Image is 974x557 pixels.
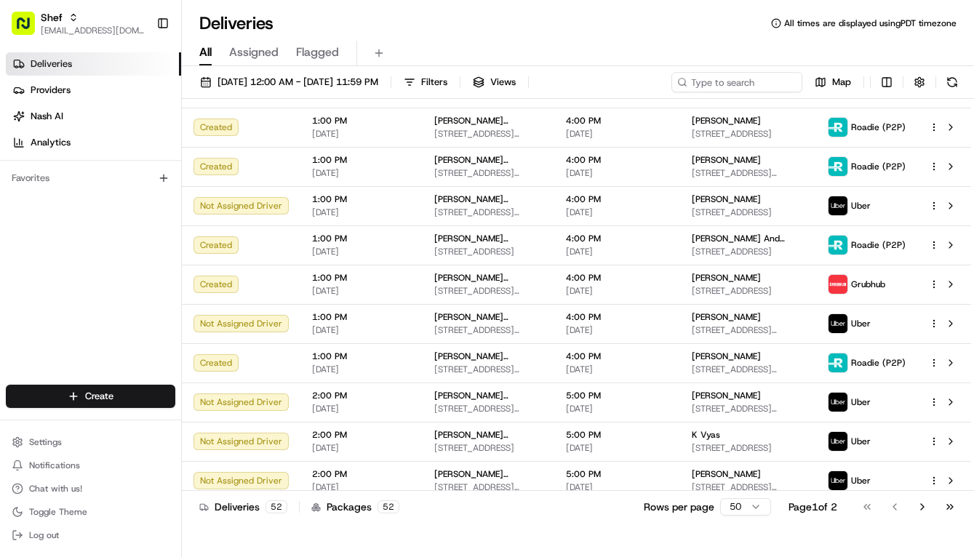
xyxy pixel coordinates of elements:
button: Shef[EMAIL_ADDRESS][DOMAIN_NAME] [6,6,151,41]
span: [PERSON_NAME] [692,154,761,166]
span: • [105,225,110,237]
span: [STREET_ADDRESS] [692,207,805,218]
span: Uber [851,200,871,212]
img: roadie-logo-v2.jpg [829,353,847,372]
img: uber-new-logo.jpeg [829,314,847,333]
button: Settings [6,432,175,452]
span: [DATE] [312,167,411,179]
span: [DATE] [312,442,411,454]
div: Page 1 of 2 [789,500,837,514]
div: 52 [378,500,399,513]
span: Analytics [31,136,71,149]
span: Pylon [145,321,176,332]
span: 4:00 PM [566,154,668,166]
span: Toggle Theme [29,506,87,518]
span: Uber [851,396,871,408]
span: 4:00 PM [566,272,668,284]
div: 💻 [123,287,135,299]
span: 1:00 PM [312,233,411,244]
div: Start new chat [65,139,239,153]
span: All times are displayed using PDT timezone [784,17,957,29]
span: Create [85,390,113,403]
span: 4:00 PM [566,115,668,127]
input: Clear [38,94,240,109]
span: 2:00 PM [312,429,411,441]
span: API Documentation [137,286,233,300]
span: Shef Support [45,225,102,237]
span: [STREET_ADDRESS] [692,246,805,257]
span: Knowledge Base [29,286,111,300]
a: Providers [6,79,181,102]
span: Flagged [296,44,339,61]
span: [DATE] [566,167,668,179]
span: [DATE] [566,324,668,336]
a: 📗Knowledge Base [9,280,117,306]
img: 5e692f75ce7d37001a5d71f1 [829,275,847,294]
span: Uber [851,318,871,329]
span: [STREET_ADDRESS] [692,285,805,297]
img: roadie-logo-v2.jpg [829,157,847,176]
span: [STREET_ADDRESS][PERSON_NAME] [692,167,805,179]
span: 5:00 PM [566,468,668,480]
button: [DATE] 12:00 AM - [DATE] 11:59 PM [193,72,385,92]
span: [DATE] [113,225,143,237]
img: Nash [15,15,44,44]
button: Toggle Theme [6,502,175,522]
span: [STREET_ADDRESS] [434,442,543,454]
a: Analytics [6,131,181,154]
span: [DATE] [312,207,411,218]
span: [PERSON_NAME] [692,193,761,205]
span: [DATE] [312,364,411,375]
span: [PERSON_NAME] [692,390,761,401]
div: Past conversations [15,189,93,201]
span: [PERSON_NAME] ([PHONE_NUMBER]) [434,115,543,127]
a: Nash AI [6,105,181,128]
button: Chat with us! [6,478,175,499]
span: [PERSON_NAME] ([PHONE_NUMBER]) [434,272,543,284]
span: Uber [851,436,871,447]
span: [DATE] [312,403,411,414]
span: [DATE] [566,246,668,257]
span: [PERSON_NAME] [692,350,761,362]
span: [PERSON_NAME] ([PHONE_NUMBER]) [434,311,543,323]
img: uber-new-logo.jpeg [829,471,847,490]
div: We're available if you need us! [65,153,200,165]
span: [STREET_ADDRESS] [434,246,543,257]
p: Rows per page [644,500,714,514]
button: Map [808,72,858,92]
span: [PERSON_NAME] ([PHONE_NUMBER]) [434,233,543,244]
span: Roadie (P2P) [851,161,906,172]
span: [STREET_ADDRESS][PERSON_NAME] [434,364,543,375]
div: Favorites [6,167,175,190]
span: [STREET_ADDRESS][PERSON_NAME] [434,285,543,297]
span: [PERSON_NAME] ([PHONE_NUMBER]) [434,193,543,205]
span: Grubhub [851,278,885,290]
span: [STREET_ADDRESS][PERSON_NAME] [434,481,543,493]
img: roadie-logo-v2.jpg [829,118,847,137]
button: [EMAIL_ADDRESS][DOMAIN_NAME] [41,25,145,36]
span: 1:00 PM [312,311,411,323]
span: [STREET_ADDRESS] [692,128,805,140]
span: 2:00 PM [312,390,411,401]
span: Assigned [229,44,279,61]
img: 8571987876998_91fb9ceb93ad5c398215_72.jpg [31,139,57,165]
span: [DATE] [312,324,411,336]
span: 2:00 PM [312,468,411,480]
span: [STREET_ADDRESS][PERSON_NAME] [692,403,805,414]
span: [PERSON_NAME] [692,311,761,323]
span: [STREET_ADDRESS][US_STATE] [434,167,543,179]
span: [PERSON_NAME] ([PHONE_NUMBER]) [434,390,543,401]
span: Notifications [29,460,80,471]
span: [STREET_ADDRESS][PERSON_NAME] [692,481,805,493]
div: Packages [311,500,399,514]
span: 1:00 PM [312,350,411,362]
span: [PERSON_NAME] [692,115,761,127]
span: 4:00 PM [566,193,668,205]
span: Roadie (P2P) [851,357,906,369]
img: uber-new-logo.jpeg [829,432,847,451]
h1: Deliveries [199,12,274,35]
span: 5:00 PM [566,390,668,401]
span: Settings [29,436,62,448]
span: Roadie (P2P) [851,121,906,133]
